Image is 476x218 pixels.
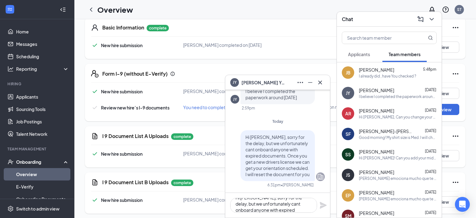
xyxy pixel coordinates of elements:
[452,132,459,140] svg: Ellipses
[7,146,68,152] div: Team Management
[102,70,168,77] h5: Form I-9 (without E-Verify)
[425,169,436,174] span: [DATE]
[359,67,394,73] span: [PERSON_NAME]
[359,196,437,202] div: [PERSON_NAME] emociona mucho que te unas a nuestro equipo! ¿Conoces a alguien más que pueda estar...
[101,89,143,94] span: New hire submission
[359,94,437,99] div: I believe I completed the paperwork around [DATE]
[267,182,281,188] div: 6:31pm
[183,197,262,202] span: [PERSON_NAME] completed on [DATE]
[306,79,314,86] svg: Minimize
[425,128,436,133] span: [DATE]
[346,131,351,137] div: SF
[455,197,470,212] div: Open Intercom Messenger
[101,151,143,157] span: New hire submission
[359,114,437,120] div: Hi [PERSON_NAME], Can you change your status on your i9 to say authorized to work?
[297,79,304,86] svg: Ellipses
[91,24,99,31] svg: User
[91,88,99,95] svg: Checkmark
[442,6,449,13] svg: QuestionInfo
[91,132,99,140] svg: CustomFormIcon
[425,87,436,92] span: [DATE]
[91,42,99,49] svg: Checkmark
[171,180,193,186] p: complete
[428,42,459,53] button: View
[91,196,99,204] svg: Checkmark
[346,172,350,178] div: JS
[425,149,436,153] span: [DATE]
[359,108,394,114] span: [PERSON_NAME]
[16,103,69,115] a: Sourcing Tools
[183,151,262,156] span: [PERSON_NAME] completed on [DATE]
[7,159,14,165] svg: UserCheck
[101,197,143,203] span: New hire submission
[295,78,305,87] button: Ellipses
[233,97,237,102] div: JY
[359,135,437,140] div: Good morning! My shirt size is Med. I will check my email as soon as u get the chance. Thank you ...
[457,7,461,12] div: ST
[183,42,262,48] span: [PERSON_NAME] completed on [DATE]
[102,24,144,31] h5: Basic Information
[16,168,69,180] a: Overview
[101,105,170,110] span: Review new hire’s I-9 documents
[428,104,459,115] button: Review
[345,110,351,117] div: AR
[91,179,99,186] svg: CustomFormIcon
[342,32,416,44] input: Search team member
[425,190,436,194] span: [DATE]
[425,108,436,113] span: [DATE]
[452,70,459,78] svg: Ellipses
[16,91,69,103] a: Applicants
[16,193,69,205] a: Onboarding Documents
[60,7,66,13] svg: Collapse
[423,67,436,72] span: 5:48pm
[87,6,95,13] svg: ChevronLeft
[359,128,415,134] span: [PERSON_NAME]-[PERSON_NAME]
[342,16,353,23] h3: Chat
[316,79,324,86] svg: Cross
[281,182,314,188] span: • [PERSON_NAME]
[359,189,394,196] span: [PERSON_NAME]
[183,88,262,94] span: [PERSON_NAME] completed on [DATE]
[245,134,310,177] span: Hi [PERSON_NAME], sorry for the delay, but we unfortunately cant onboard anyone with expired docu...
[16,206,59,212] div: Switch to admin view
[91,104,99,111] svg: Checkmark
[389,51,421,57] span: Team members
[428,196,459,207] button: View
[320,202,327,209] svg: Plane
[170,71,175,76] svg: Info
[171,133,193,140] p: complete
[317,173,324,180] svg: Company
[428,6,436,13] svg: Notifications
[147,25,169,31] p: complete
[428,16,435,23] svg: ChevronDown
[425,210,436,215] span: [DATE]
[305,78,315,87] button: Minimize
[102,133,169,140] h5: I 9 Document List A Uploads
[359,169,394,175] span: [PERSON_NAME]
[183,105,228,110] span: You need to complete
[7,6,13,12] svg: WorkstreamLogo
[7,206,14,212] svg: Settings
[346,90,350,96] div: JY
[428,88,459,99] button: View
[16,180,69,193] a: E-Verify
[359,73,416,79] div: I already did , have You checked ?
[359,210,394,216] span: [PERSON_NAME]
[16,50,69,63] a: Scheduling
[7,81,68,87] div: Hiring
[272,119,283,124] span: Today
[16,66,69,72] div: Reporting
[417,16,424,23] svg: ComposeMessage
[16,159,64,165] div: Onboarding
[91,70,99,78] svg: FormI9EVerifyIcon
[102,179,169,186] h5: I 9 Document List B Uploads
[241,79,285,86] span: [PERSON_NAME] Young
[16,115,69,128] a: Job Postings
[16,25,69,38] a: Home
[359,155,437,161] div: Hi [PERSON_NAME]! Can you add your middle inital and JR to your i9? Thanks! -[PERSON_NAME]
[452,24,459,31] svg: Ellipses
[359,149,394,155] span: [PERSON_NAME]
[242,105,255,111] div: 2:59pm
